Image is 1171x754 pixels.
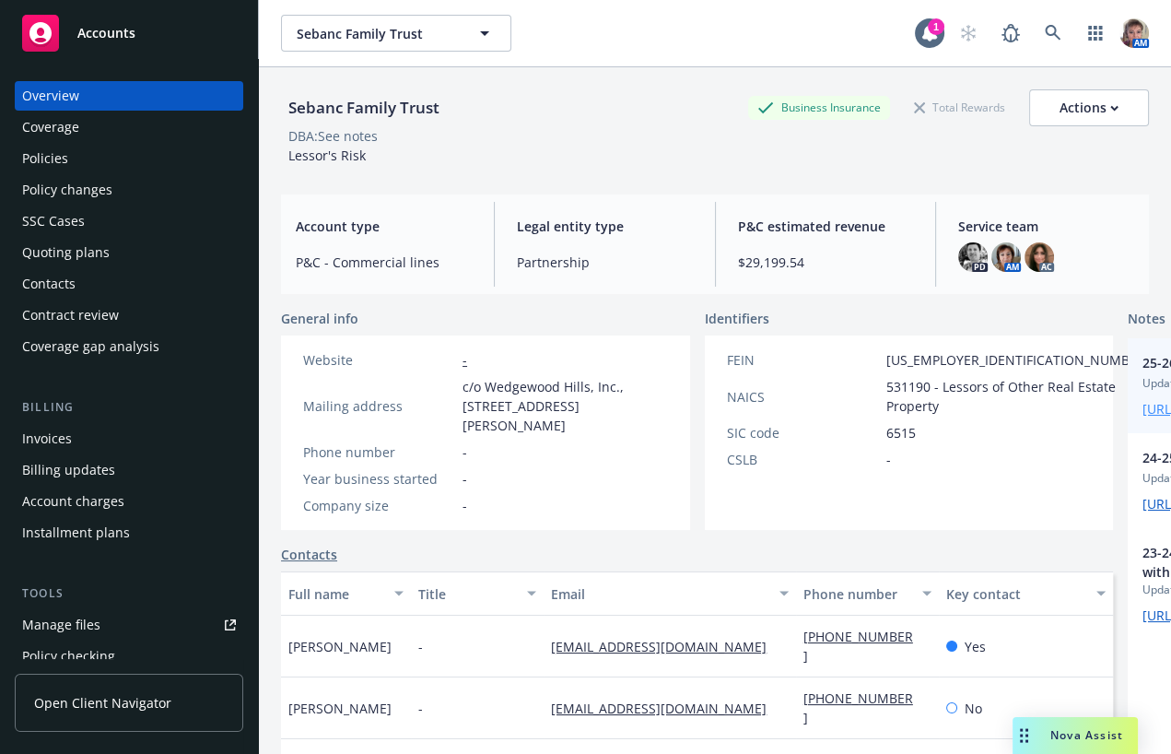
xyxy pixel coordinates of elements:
div: Account charges [22,487,124,516]
div: Coverage gap analysis [22,332,159,361]
span: P&C - Commercial lines [296,253,472,272]
img: photo [991,242,1021,272]
span: Legal entity type [517,217,693,236]
span: - [886,450,891,469]
a: Billing updates [15,455,243,485]
a: Overview [15,81,243,111]
div: Installment plans [22,518,130,548]
a: [EMAIL_ADDRESS][DOMAIN_NAME] [551,700,781,717]
span: No [965,699,982,718]
span: Yes [965,637,986,656]
span: Open Client Navigator [34,693,171,713]
a: Policy changes [15,175,243,205]
a: Policy checking [15,642,243,671]
button: Email [544,571,796,616]
a: Policies [15,144,243,173]
a: Switch app [1077,15,1114,52]
button: Key contact [939,571,1113,616]
div: Sebanc Family Trust [281,96,447,120]
a: Invoices [15,424,243,454]
a: Manage files [15,610,243,640]
div: Invoices [22,424,72,454]
div: SIC code [727,423,879,442]
img: photo [958,242,988,272]
div: DBA: See notes [288,126,378,146]
span: - [463,496,467,515]
button: Actions [1029,89,1149,126]
span: 6515 [886,423,916,442]
div: Business Insurance [748,96,890,119]
a: [PHONE_NUMBER] [803,689,913,726]
div: Policy checking [22,642,115,671]
span: P&C estimated revenue [738,217,914,236]
a: Contract review [15,300,243,330]
span: Accounts [77,26,135,41]
div: Contacts [22,269,76,299]
a: Start snowing [950,15,987,52]
div: Title [418,584,516,604]
span: Nova Assist [1050,727,1123,743]
div: Phone number [303,442,455,462]
div: Coverage [22,112,79,142]
div: Policies [22,144,68,173]
div: Total Rewards [905,96,1014,119]
div: Policy changes [22,175,112,205]
div: Billing [15,398,243,417]
span: - [463,442,467,462]
span: - [418,637,423,656]
a: Coverage [15,112,243,142]
div: Company size [303,496,455,515]
div: Mailing address [303,396,455,416]
div: Overview [22,81,79,111]
button: Phone number [796,571,940,616]
div: SSC Cases [22,206,85,236]
span: Service team [958,217,1134,236]
a: Coverage gap analysis [15,332,243,361]
a: Quoting plans [15,238,243,267]
div: NAICS [727,387,879,406]
div: Contract review [22,300,119,330]
img: photo [1025,242,1054,272]
span: - [418,699,423,718]
div: Manage files [22,610,100,640]
div: Full name [288,584,383,604]
a: Contacts [15,269,243,299]
a: SSC Cases [15,206,243,236]
a: - [463,351,467,369]
div: Year business started [303,469,455,489]
span: 531190 - Lessors of Other Real Estate Property [886,377,1150,416]
div: Actions [1060,90,1118,125]
span: Notes [1128,309,1165,331]
a: [PHONE_NUMBER] [803,628,913,665]
span: Sebanc Family Trust [297,24,456,43]
span: [PERSON_NAME] [288,637,392,656]
span: Identifiers [705,309,769,328]
div: Billing updates [22,455,115,485]
button: Title [411,571,544,616]
div: FEIN [727,350,879,370]
a: Search [1035,15,1071,52]
div: Drag to move [1013,717,1036,754]
span: [US_EMPLOYER_IDENTIFICATION_NUMBER] [886,350,1150,370]
a: Accounts [15,7,243,59]
div: Website [303,350,455,370]
div: Email [551,584,768,604]
a: Report a Bug [992,15,1029,52]
a: Installment plans [15,518,243,548]
span: c/o Wedgewood Hills, Inc., [STREET_ADDRESS][PERSON_NAME] [463,377,668,435]
div: Key contact [946,584,1085,604]
span: - [463,469,467,489]
a: Account charges [15,487,243,516]
img: photo [1119,18,1149,48]
span: Lessor's Risk [288,147,366,164]
button: Sebanc Family Trust [281,15,511,52]
span: Partnership [517,253,693,272]
span: [PERSON_NAME] [288,699,392,718]
div: Tools [15,584,243,603]
div: Quoting plans [22,238,110,267]
span: General info [281,309,358,328]
span: Account type [296,217,472,236]
div: CSLB [727,450,879,469]
button: Full name [281,571,411,616]
button: Nova Assist [1013,717,1138,754]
